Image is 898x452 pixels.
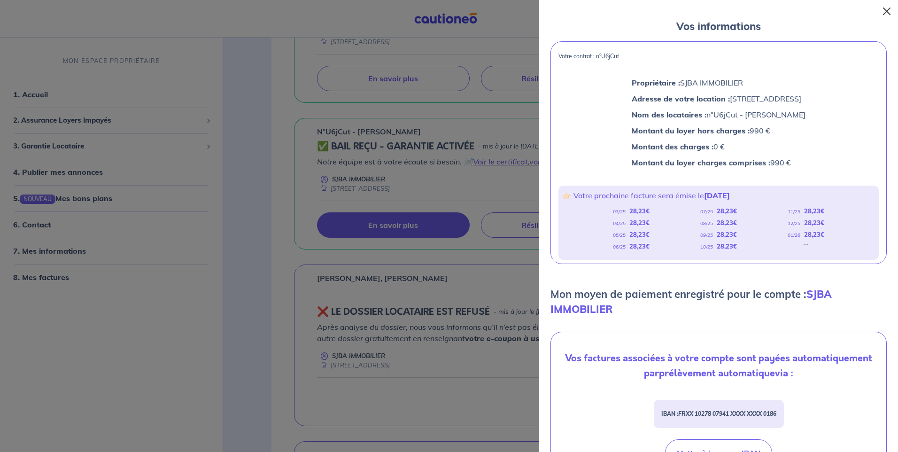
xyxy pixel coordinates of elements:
[804,219,824,226] strong: 28,23 €
[558,351,879,381] p: Vos factures associées à votre compte sont payées automatiquement par via :
[632,156,805,169] p: 990 €
[676,20,761,33] strong: Vos informations
[788,220,800,226] em: 12/25
[700,220,713,226] em: 08/25
[632,93,805,105] p: [STREET_ADDRESS]
[629,207,650,215] strong: 28,23 €
[562,189,875,202] p: 👉🏻 Votre prochaine facture sera émise le
[613,244,626,250] em: 06/25
[629,231,650,238] strong: 28,23 €
[678,410,776,417] em: FRXX 10278 07941 XXXX XXXX 0186
[788,209,800,215] em: 11/25
[700,244,713,250] em: 10/25
[717,242,737,250] strong: 28,23 €
[558,53,879,60] p: Votre contrat : n°U6jCut
[661,410,776,417] strong: IBAN :
[632,126,750,135] strong: Montant du loyer hors charges :
[717,219,737,226] strong: 28,23 €
[550,287,887,317] p: Mon moyen de paiement enregistré pour le compte :
[629,242,650,250] strong: 28,23 €
[613,209,626,215] em: 03/25
[879,4,894,19] button: Close
[804,207,824,215] strong: 28,23 €
[717,231,737,238] strong: 28,23 €
[788,232,800,238] em: 01/26
[632,78,680,87] strong: Propriétaire :
[704,191,730,200] strong: [DATE]
[659,366,775,380] strong: prélèvement automatique
[629,219,650,226] strong: 28,23 €
[632,125,805,137] p: 990 €
[632,94,730,103] strong: Adresse de votre location :
[632,110,706,119] strong: Nom des locataires :
[804,231,824,238] strong: 28,23 €
[632,140,805,153] p: 0 €
[632,77,805,89] p: SJBA IMMOBILIER
[613,232,626,238] em: 05/25
[700,209,713,215] em: 07/25
[613,220,626,226] em: 04/25
[717,207,737,215] strong: 28,23 €
[803,241,809,252] div: ...
[632,142,713,151] strong: Montant des charges :
[632,158,770,167] strong: Montant du loyer charges comprises :
[700,232,713,238] em: 09/25
[632,109,805,121] p: n°U6jCut - [PERSON_NAME]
